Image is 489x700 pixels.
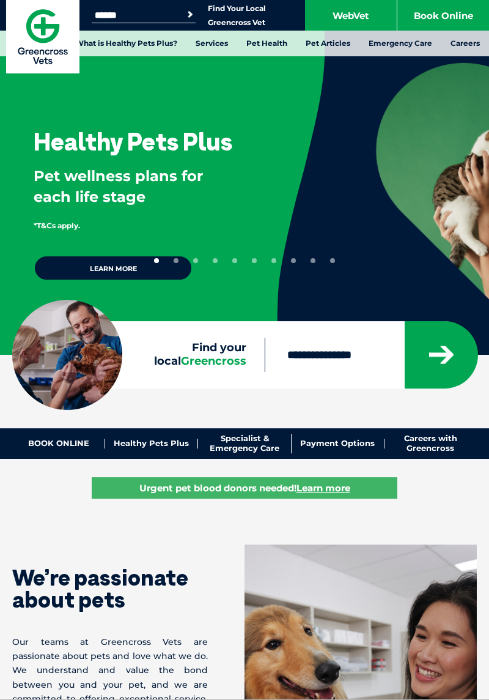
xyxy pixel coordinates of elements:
[330,258,335,263] button: 10 of 10
[198,434,291,453] a: Specialist & Emergency Care
[34,129,232,154] h3: Healthy Pets Plus
[34,221,80,230] span: *T&Cs apply.
[12,567,208,611] h1: We’re passionate about pets
[186,31,237,56] a: Services
[441,31,489,56] a: Careers
[232,258,237,263] button: 5 of 10
[296,31,359,56] a: Pet Articles
[292,439,384,449] a: Payment Options
[174,258,178,263] button: 2 of 10
[359,31,441,56] a: Emergency Care
[291,258,296,263] button: 8 of 10
[184,9,196,21] button: Search
[213,258,218,263] button: 4 of 10
[384,434,477,453] a: Careers with Greencross
[154,258,159,263] button: 1 of 10
[237,31,296,56] a: Pet Health
[92,477,397,499] a: Urgent pet blood donors needed!Learn more
[193,258,198,263] button: 3 of 10
[66,31,186,56] a: What is Healthy Pets Plus?
[12,439,105,449] a: BOOK ONLINE
[34,255,193,281] a: Learn more
[296,482,350,494] u: Learn more
[105,439,198,449] a: Healthy Pets Plus
[12,341,265,368] label: Find your local
[271,258,276,263] button: 7 of 10
[311,258,315,263] button: 9 of 10
[34,166,237,207] p: Pet wellness plans for each life stage
[252,258,257,263] button: 6 of 10
[181,354,246,368] span: Greencross
[208,4,266,28] a: Find Your Local Greencross Vet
